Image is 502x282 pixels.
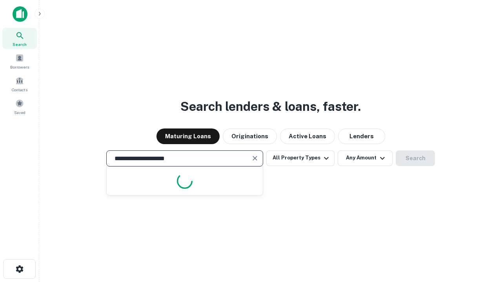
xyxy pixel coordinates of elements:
[13,41,27,47] span: Search
[249,153,260,164] button: Clear
[12,87,27,93] span: Contacts
[266,150,335,166] button: All Property Types
[14,109,25,116] span: Saved
[13,6,27,22] img: capitalize-icon.png
[2,96,37,117] a: Saved
[463,219,502,257] iframe: Chat Widget
[2,51,37,72] a: Borrowers
[156,128,220,144] button: Maturing Loans
[280,128,335,144] button: Active Loans
[10,64,29,70] span: Borrowers
[2,73,37,94] a: Contacts
[2,28,37,49] a: Search
[338,150,393,166] button: Any Amount
[180,97,361,116] h3: Search lenders & loans, faster.
[223,128,277,144] button: Originations
[338,128,385,144] button: Lenders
